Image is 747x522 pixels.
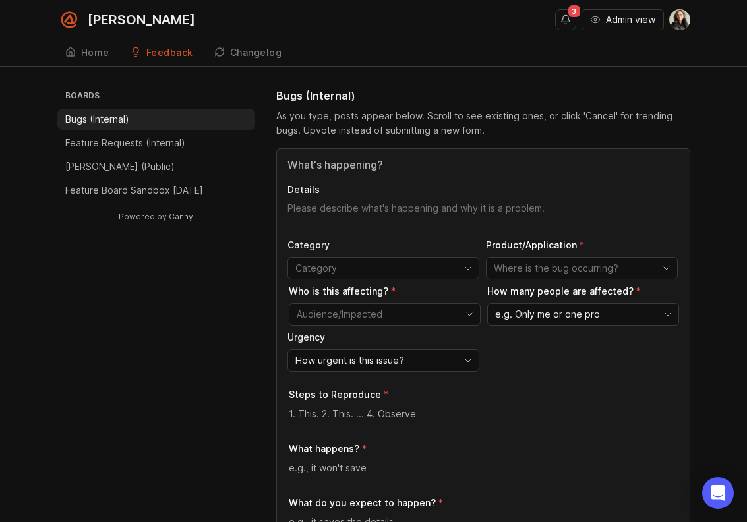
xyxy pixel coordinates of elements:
svg: toggle icon [459,309,480,320]
div: toggle menu [287,349,479,372]
input: Audience/Impacted [297,307,458,322]
div: toggle menu [487,303,679,326]
button: Notifications [555,9,576,30]
a: Feature Board Sandbox [DATE] [57,180,255,201]
svg: toggle icon [656,263,677,274]
a: Feature Requests (Internal) [57,132,255,154]
p: What happens? [289,442,359,455]
input: Where is the bug occurring? [494,261,655,275]
div: [PERSON_NAME] [88,13,195,26]
svg: toggle icon [657,309,678,320]
button: Admin view [582,9,664,30]
a: Feedback [123,40,201,67]
div: As you type, posts appear below. Scroll to see existing ones, or click 'Cancel' for trending bugs... [276,109,690,138]
h1: Bugs (Internal) [276,88,355,103]
svg: toggle icon [458,355,479,366]
div: Changelog [230,48,282,57]
p: Details [287,183,679,196]
p: Bugs (Internal) [65,113,129,126]
input: Category [295,261,456,275]
h3: Boards [63,88,255,106]
a: Powered by Canny [117,209,195,224]
p: Category [287,239,479,252]
div: toggle menu [486,257,678,279]
img: Ysabelle Eugenio [669,9,690,30]
span: How urgent is this issue? [295,353,404,368]
span: Admin view [606,13,655,26]
p: [PERSON_NAME] (Public) [65,160,175,173]
div: Feedback [146,48,193,57]
p: Feature Requests (Internal) [65,136,185,150]
span: 3 [568,5,580,17]
p: Steps to Reproduce [289,388,381,401]
div: toggle menu [287,257,479,279]
svg: toggle icon [458,263,479,274]
a: Changelog [206,40,290,67]
input: Title [287,157,679,173]
div: toggle menu [289,303,481,326]
p: Feature Board Sandbox [DATE] [65,184,203,197]
p: What do you expect to happen? [289,496,436,509]
span: e.g. Only me or one pro [495,307,600,322]
p: Product/Application [486,239,678,252]
div: Open Intercom Messenger [702,477,734,509]
a: [PERSON_NAME] (Public) [57,156,255,177]
p: Who is this affecting? [289,285,481,298]
p: Urgency [287,331,479,344]
textarea: Details [287,202,679,228]
a: Bugs (Internal) [57,109,255,130]
p: How many people are affected? [487,285,679,298]
a: Home [57,40,117,67]
div: Home [81,48,109,57]
img: Smith.ai logo [57,8,81,32]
